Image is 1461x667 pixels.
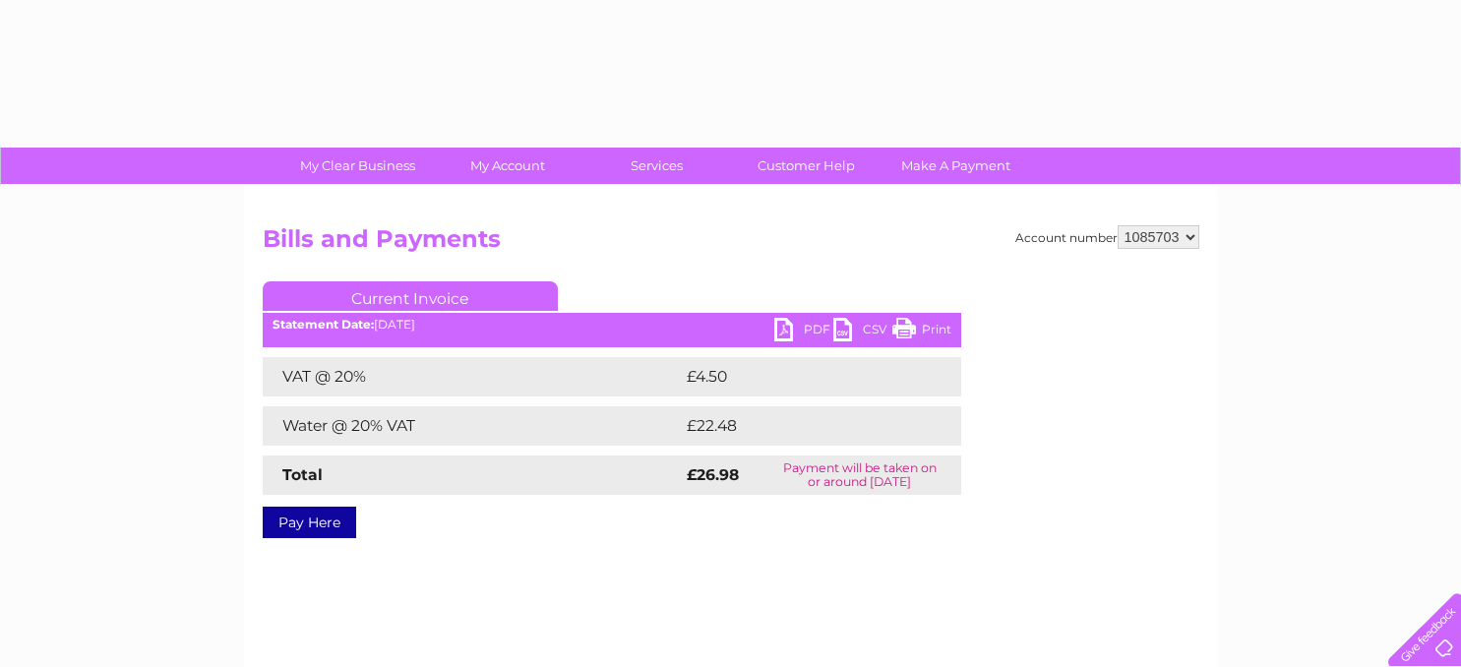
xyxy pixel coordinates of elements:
[426,148,588,184] a: My Account
[682,406,922,446] td: £22.48
[774,318,833,346] a: PDF
[263,406,682,446] td: Water @ 20% VAT
[263,357,682,396] td: VAT @ 20%
[276,148,439,184] a: My Clear Business
[687,465,739,484] strong: £26.98
[263,507,356,538] a: Pay Here
[263,318,961,332] div: [DATE]
[273,317,374,332] b: Statement Date:
[725,148,887,184] a: Customer Help
[682,357,915,396] td: £4.50
[263,225,1199,263] h2: Bills and Payments
[892,318,951,346] a: Print
[833,318,892,346] a: CSV
[263,281,558,311] a: Current Invoice
[1015,225,1199,249] div: Account number
[576,148,738,184] a: Services
[875,148,1037,184] a: Make A Payment
[759,455,961,495] td: Payment will be taken on or around [DATE]
[282,465,323,484] strong: Total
